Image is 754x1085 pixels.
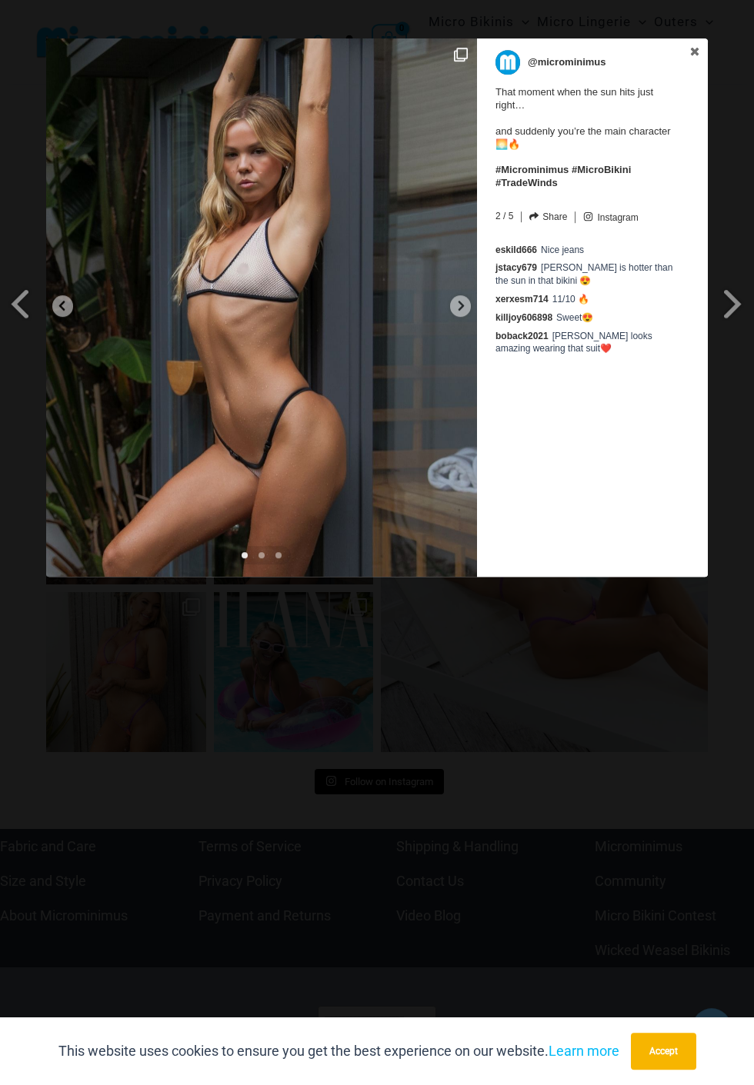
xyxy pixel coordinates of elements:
a: #TradeWinds [495,177,558,188]
span: [PERSON_NAME] looks amazing wearing that suit❤️ [495,331,652,354]
a: killjoy606898 [495,312,552,323]
a: jstacy679 [495,262,537,273]
span: [PERSON_NAME] is hotter than the sun in that bikini 😍 [495,262,672,286]
a: eskild666 [495,245,537,255]
a: xerxesm714 [495,294,549,305]
a: #Microminimus [495,164,569,175]
span: Sweet😍 [556,312,593,323]
img: That moment when the sun hits just right…<br> <br> and suddenly you’re the main character 🌅🔥 <br>... [46,38,477,577]
a: Instagram [583,211,638,223]
a: #MicroBikini [572,164,631,175]
p: @microminimus [528,50,606,75]
span: Nice jeans [541,245,584,255]
a: boback2021 [495,331,549,341]
a: @microminimus [495,50,679,75]
button: Accept [631,1033,696,1070]
p: This website uses cookies to ensure you get the best experience on our website. [58,1040,619,1063]
span: 11/10 🔥 [552,294,589,305]
a: Learn more [549,1043,619,1059]
span: That moment when the sun hits just right… and suddenly you’re the main character 🌅🔥 [495,78,679,190]
span: 2 / 5 [495,208,513,221]
img: microminimus.jpg [495,50,520,75]
a: Share [529,211,567,222]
